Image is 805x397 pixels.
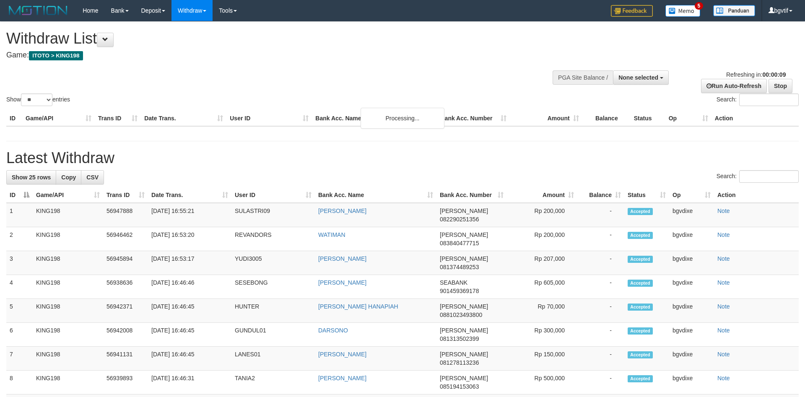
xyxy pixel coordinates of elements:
[103,323,148,347] td: 56942008
[577,299,624,323] td: -
[628,256,653,263] span: Accepted
[318,208,366,214] a: [PERSON_NAME]
[577,251,624,275] td: -
[507,347,577,371] td: Rp 150,000
[717,170,799,183] label: Search:
[717,327,730,334] a: Note
[440,383,479,390] span: Copy 085194153063 to clipboard
[631,111,665,126] th: Status
[507,251,577,275] td: Rp 207,000
[669,187,714,203] th: Op: activate to sort column ascending
[717,375,730,381] a: Note
[103,187,148,203] th: Trans ID: activate to sort column ascending
[628,304,653,311] span: Accepted
[695,2,704,10] span: 5
[507,203,577,227] td: Rp 200,000
[6,111,22,126] th: ID
[440,208,488,214] span: [PERSON_NAME]
[33,227,103,251] td: KING198
[669,347,714,371] td: bgvdixe
[318,327,348,334] a: DARSONO
[762,71,786,78] strong: 00:00:09
[103,299,148,323] td: 56942371
[440,264,479,270] span: Copy 081374489253 to clipboard
[669,251,714,275] td: bgvdixe
[6,93,70,106] label: Show entries
[628,280,653,287] span: Accepted
[577,371,624,394] td: -
[712,111,799,126] th: Action
[739,93,799,106] input: Search:
[318,231,345,238] a: WATIMAN
[669,227,714,251] td: bgvdixe
[613,70,669,85] button: None selected
[440,279,467,286] span: SEABANK
[701,79,767,93] a: Run Auto-Refresh
[440,311,482,318] span: Copy 0881023493800 to clipboard
[6,30,528,47] h1: Withdraw List
[507,227,577,251] td: Rp 200,000
[628,375,653,382] span: Accepted
[507,299,577,323] td: Rp 70,000
[628,351,653,358] span: Accepted
[231,203,315,227] td: SULASTRI09
[507,371,577,394] td: Rp 500,000
[6,347,33,371] td: 7
[440,240,479,247] span: Copy 083840477715 to clipboard
[33,203,103,227] td: KING198
[507,275,577,299] td: Rp 605,000
[726,71,786,78] span: Refreshing in:
[665,111,712,126] th: Op
[669,371,714,394] td: bgvdixe
[611,5,653,17] img: Feedback.jpg
[318,255,366,262] a: [PERSON_NAME]
[669,203,714,227] td: bgvdixe
[141,111,226,126] th: Date Trans.
[148,347,231,371] td: [DATE] 16:46:45
[6,170,56,184] a: Show 25 rows
[315,187,436,203] th: Bank Acc. Name: activate to sort column ascending
[148,275,231,299] td: [DATE] 16:46:46
[33,299,103,323] td: KING198
[103,275,148,299] td: 56938636
[226,111,312,126] th: User ID
[21,93,52,106] select: Showentries
[148,227,231,251] td: [DATE] 16:53:20
[577,227,624,251] td: -
[440,255,488,262] span: [PERSON_NAME]
[22,111,95,126] th: Game/API
[33,323,103,347] td: KING198
[437,111,509,126] th: Bank Acc. Number
[669,299,714,323] td: bgvdixe
[739,170,799,183] input: Search:
[61,174,76,181] span: Copy
[440,216,479,223] span: Copy 082290251356 to clipboard
[713,5,755,16] img: panduan.png
[103,227,148,251] td: 56946462
[618,74,658,81] span: None selected
[6,251,33,275] td: 3
[231,299,315,323] td: HUNTER
[56,170,81,184] a: Copy
[6,275,33,299] td: 4
[103,251,148,275] td: 56945894
[507,323,577,347] td: Rp 300,000
[318,303,398,310] a: [PERSON_NAME] HANAPIAH
[669,323,714,347] td: bgvdixe
[33,275,103,299] td: KING198
[717,303,730,310] a: Note
[312,111,437,126] th: Bank Acc. Name
[507,187,577,203] th: Amount: activate to sort column ascending
[669,275,714,299] td: bgvdixe
[103,371,148,394] td: 56939893
[361,108,444,129] div: Processing...
[231,347,315,371] td: LANES01
[6,203,33,227] td: 1
[6,371,33,394] td: 8
[717,208,730,214] a: Note
[510,111,582,126] th: Amount
[33,371,103,394] td: KING198
[86,174,99,181] span: CSV
[318,279,366,286] a: [PERSON_NAME]
[440,231,488,238] span: [PERSON_NAME]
